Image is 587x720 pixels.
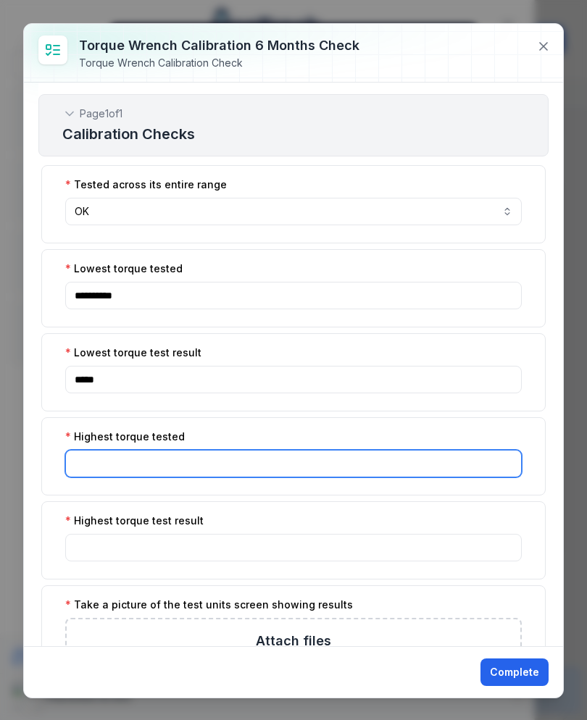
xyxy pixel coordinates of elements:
input: :rv4:-form-item-label [65,534,522,561]
h2: Calibration Checks [62,124,525,144]
div: Torque Wrench Calibration Check [79,56,359,70]
label: Lowest torque tested [65,261,183,276]
button: Complete [480,658,549,686]
input: :rv2:-form-item-label [65,366,522,393]
input: :rv3:-form-item-label [65,450,522,477]
label: Take a picture of the test units screen showing results [65,598,353,612]
h3: Torque Wrench Calibration 6 Months Check [79,35,359,56]
label: Highest torque tested [65,430,185,444]
input: :rv1:-form-item-label [65,282,522,309]
label: Highest torque test result [65,514,204,528]
label: Tested across its entire range [65,177,227,192]
label: Lowest torque test result [65,346,201,360]
button: OK [65,198,522,225]
span: Page 1 of 1 [80,106,122,121]
h3: Attach files [256,631,331,651]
